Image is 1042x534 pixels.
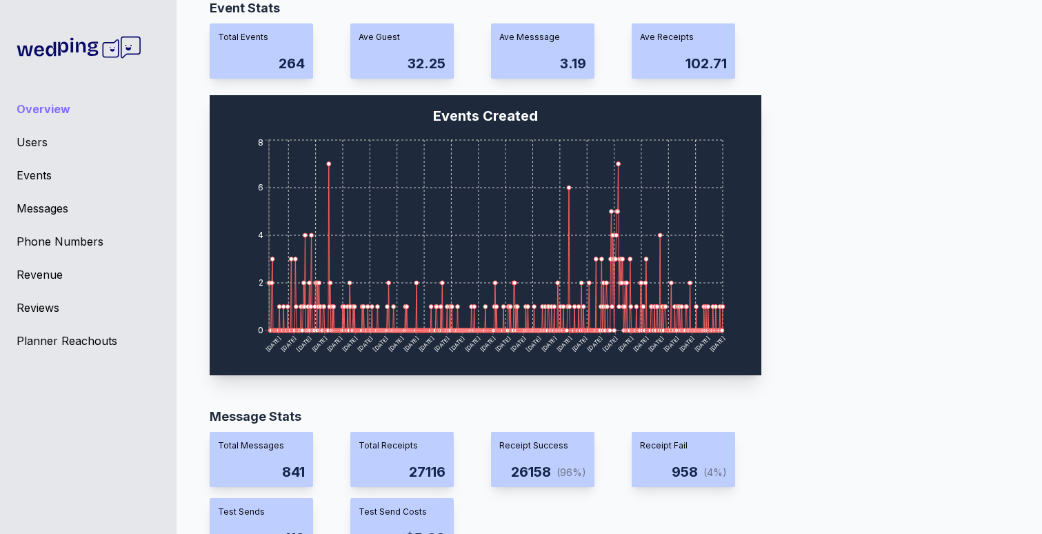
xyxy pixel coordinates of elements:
[693,335,711,353] tspan: [DATE]
[672,462,698,482] div: 958
[617,335,634,353] tspan: [DATE]
[417,335,435,353] tspan: [DATE]
[499,32,586,43] div: Ave Messsage
[17,266,160,283] a: Revenue
[17,101,160,117] a: Overview
[359,440,445,451] div: Total Receipts
[372,335,390,353] tspan: [DATE]
[310,335,328,353] tspan: [DATE]
[511,462,551,482] div: 26158
[17,167,160,184] a: Events
[218,32,305,43] div: Total Events
[540,335,558,353] tspan: [DATE]
[703,466,727,479] div: (4%)
[555,335,573,353] tspan: [DATE]
[17,200,160,217] a: Messages
[640,32,727,43] div: Ave Receipts
[408,54,445,73] div: 32.25
[663,335,681,353] tspan: [DATE]
[258,182,263,192] tspan: 6
[557,466,586,479] div: (96%)
[359,506,445,517] div: Test Send Costs
[258,230,263,240] tspan: 4
[259,277,263,288] tspan: 2
[359,32,445,43] div: Ave Guest
[601,335,619,353] tspan: [DATE]
[560,54,586,73] div: 3.19
[570,335,588,353] tspan: [DATE]
[264,335,282,353] tspan: [DATE]
[387,335,405,353] tspan: [DATE]
[17,134,160,150] a: Users
[17,233,160,250] a: Phone Numbers
[341,335,359,353] tspan: [DATE]
[433,106,538,126] div: Events Created
[295,335,313,353] tspan: [DATE]
[279,54,305,73] div: 264
[17,299,160,316] a: Reviews
[258,137,263,148] tspan: 8
[258,325,263,335] tspan: 0
[479,335,497,353] tspan: [DATE]
[640,440,727,451] div: Receipt Fail
[632,335,650,353] tspan: [DATE]
[325,335,343,353] tspan: [DATE]
[402,335,420,353] tspan: [DATE]
[409,462,445,482] div: 27116
[357,335,374,353] tspan: [DATE]
[678,335,696,353] tspan: [DATE]
[510,335,528,353] tspan: [DATE]
[448,335,466,353] tspan: [DATE]
[280,335,298,353] tspan: [DATE]
[210,407,998,426] div: Message Stats
[708,335,726,353] tspan: [DATE]
[647,335,665,353] tspan: [DATE]
[433,335,451,353] tspan: [DATE]
[282,462,305,482] div: 841
[586,335,604,353] tspan: [DATE]
[499,440,586,451] div: Receipt Success
[494,335,512,353] tspan: [DATE]
[218,440,305,451] div: Total Messages
[463,335,481,353] tspan: [DATE]
[525,335,543,353] tspan: [DATE]
[685,54,727,73] div: 102.71
[17,333,160,349] a: Planner Reachouts
[218,506,305,517] div: Test Sends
